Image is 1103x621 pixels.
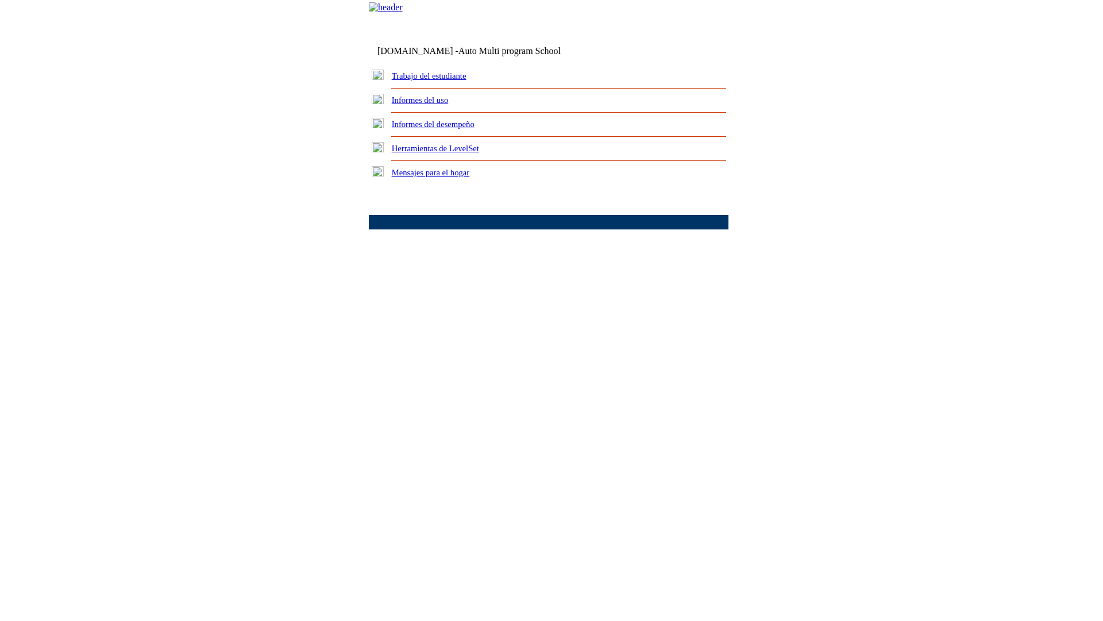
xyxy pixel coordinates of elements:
a: Informes del desempeño [392,120,475,129]
a: Herramientas de LevelSet [392,144,479,153]
img: plus.gif [372,70,384,80]
img: plus.gif [372,118,384,128]
nobr: Auto Multi program School [458,46,561,56]
img: plus.gif [372,166,384,177]
img: plus.gif [372,94,384,104]
a: Trabajo del estudiante [392,71,466,80]
a: Mensajes para el hogar [392,168,470,177]
td: [DOMAIN_NAME] - [377,46,589,56]
a: Informes del uso [392,95,449,105]
img: plus.gif [372,142,384,152]
img: header [369,2,403,13]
